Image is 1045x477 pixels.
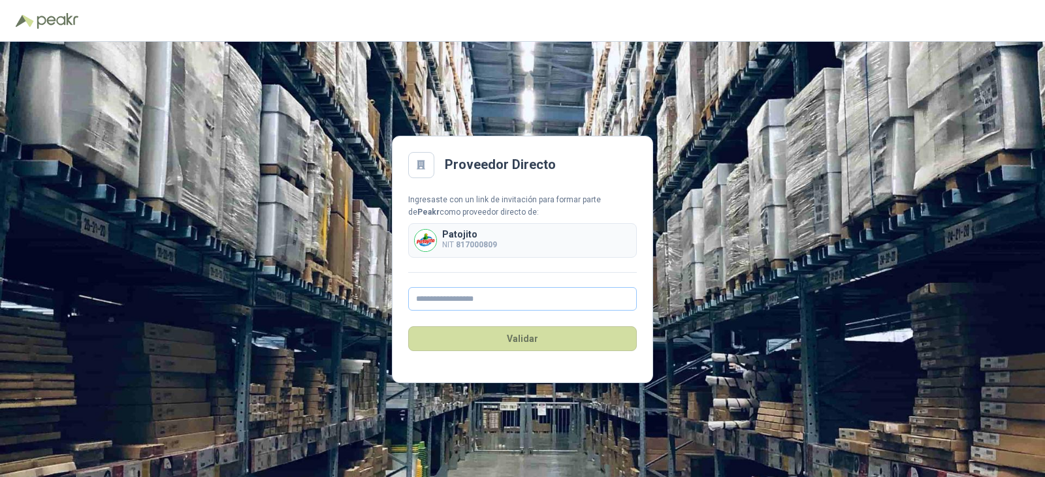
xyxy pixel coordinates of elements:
p: NIT [442,239,497,251]
h2: Proveedor Directo [445,155,556,175]
b: 817000809 [456,240,497,249]
b: Peakr [417,208,440,217]
img: Peakr [37,13,78,29]
div: Ingresaste con un link de invitación para formar parte de como proveedor directo de: [408,194,637,219]
img: Company Logo [415,230,436,251]
img: Logo [16,14,34,27]
button: Validar [408,326,637,351]
p: Patojito [442,230,497,239]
